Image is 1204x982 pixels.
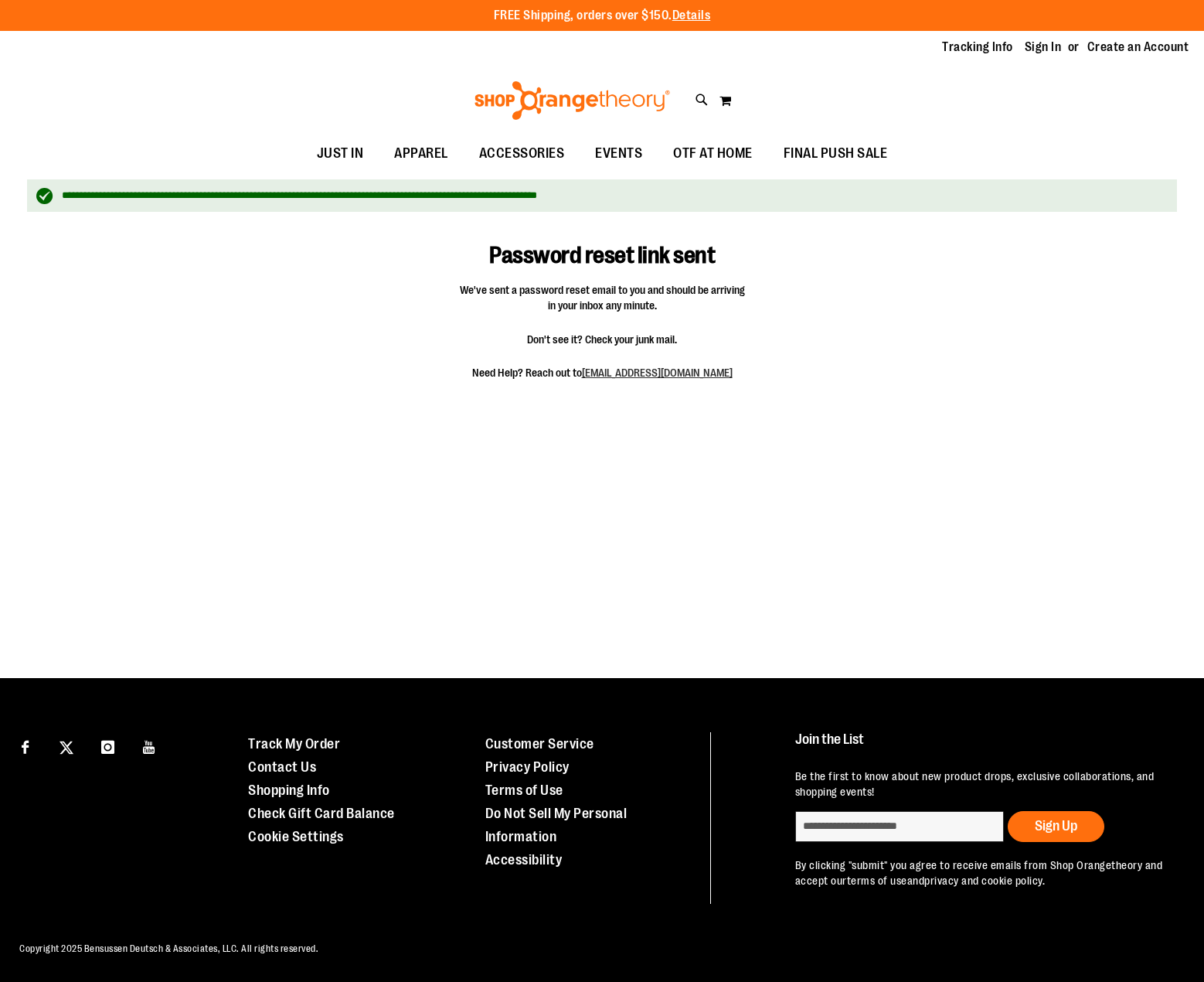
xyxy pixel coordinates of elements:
a: FINAL PUSH SALE [768,136,903,172]
h4: Join the List [795,732,1173,761]
a: Tracking Info [942,39,1013,56]
p: FREE Shipping, orders over $150. [494,7,711,25]
a: Do Not Sell My Personal Information [485,806,628,844]
a: Terms of Use [485,783,563,798]
p: By clicking "submit" you agree to receive emails from Shop Orangetheory and accept our and [795,858,1173,888]
span: ACCESSORIES [479,136,565,171]
a: Visit our Instagram page [94,732,121,759]
span: Sign Up [1035,818,1077,834]
a: Sign In [1025,39,1062,56]
span: FINAL PUSH SALE [784,136,888,171]
a: Shopping Info [248,783,330,798]
h1: Password reset link sent [422,220,783,269]
input: enter email [795,811,1004,842]
img: Twitter [60,741,73,755]
span: Need Help? Reach out to [459,365,745,380]
a: Track My Order [248,736,340,752]
a: terms of use [847,875,907,887]
a: Visit our X page [53,732,80,759]
a: APPAREL [379,136,464,172]
a: Check Gift Card Balance [248,806,395,821]
a: Visit our Youtube page [136,732,163,759]
a: privacy and cookie policy. [924,875,1045,887]
a: Cookie Settings [248,829,344,844]
span: APPAREL [394,136,448,171]
p: Be the first to know about new product drops, exclusive collaborations, and shopping events! [795,769,1173,800]
a: JUST IN [301,136,379,172]
a: Create an Account [1087,39,1189,56]
a: EVENTS [580,136,658,172]
a: Details [672,9,711,22]
a: ACCESSORIES [464,136,580,172]
button: Sign Up [1008,811,1104,842]
span: Don't see it? Check your junk mail. [459,332,745,347]
span: OTF AT HOME [673,136,753,171]
a: OTF AT HOME [658,136,768,172]
a: Contact Us [248,759,316,775]
span: EVENTS [595,136,642,171]
a: Accessibility [485,852,563,868]
a: Privacy Policy [485,759,570,775]
span: Copyright 2025 Bensussen Deutsch & Associates, LLC. All rights reserved. [19,943,318,954]
a: Visit our Facebook page [12,732,39,759]
a: Customer Service [485,736,594,752]
a: [EMAIL_ADDRESS][DOMAIN_NAME] [582,367,733,379]
span: JUST IN [317,136,364,171]
img: Shop Orangetheory [472,81,672,120]
span: We've sent a password reset email to you and should be arriving in your inbox any minute. [459,282,745,313]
